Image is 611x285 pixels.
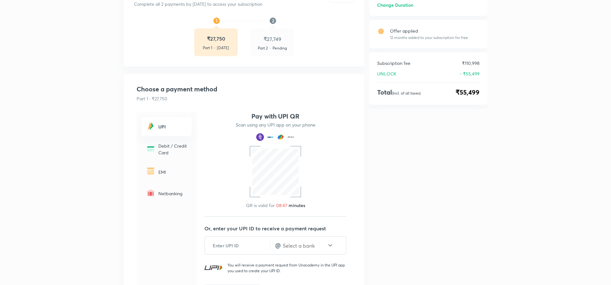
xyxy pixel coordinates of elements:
[377,70,396,77] p: UNLOCK
[390,35,468,41] p: 12 months added to your subscription for free
[377,2,413,8] h6: Change Duration
[158,123,188,130] h6: UPI
[276,202,287,208] span: 08:47
[204,266,222,270] img: UPI
[251,35,294,43] h5: ₹27,749
[256,133,264,141] img: payment method
[270,44,271,50] strong: .
[213,17,220,24] h6: 1
[194,35,238,42] h5: ₹27,750
[287,133,295,141] img: payment method
[266,133,274,141] img: payment method
[158,190,188,197] p: Netbanking
[377,27,385,35] img: offer
[251,112,299,120] h4: Pay with UPI QR
[282,242,327,249] input: Select a bank
[146,144,156,154] img: -
[205,238,270,253] input: Enter UPI ID
[146,188,156,198] img: -
[460,70,480,77] p: - ₹55,499
[137,84,354,94] h2: Choose a payment method
[146,166,156,176] img: -
[270,17,276,24] h6: 2
[134,1,262,7] p: Complete all 2 payments by [DATE] to access your subscription
[236,122,315,128] p: Scan using any UPI app on your phone
[227,262,346,274] p: You will receive a payment request from Unacademy in the UPI app you used to create your UPI ID.
[462,60,480,66] p: ₹110,998
[377,88,421,97] h4: Total
[158,169,188,175] p: EMI
[456,88,480,97] span: ₹55,499
[390,27,468,34] p: Offer applied
[275,241,281,250] h4: @
[146,121,156,131] img: -
[204,225,354,232] p: Or, enter your UPI ID to receive a payment request
[273,45,287,51] p: Pending
[392,91,421,96] p: (Incl. of all taxes)
[289,202,305,208] span: minutes
[158,142,188,156] p: Debit / Credit Card
[217,45,229,51] p: [DATE]
[377,60,410,66] p: Subscription fee
[137,95,354,102] p: Part 1 · ₹27,750
[246,202,275,208] span: QR is valid for
[277,133,284,141] img: payment method
[214,44,215,49] strong: .
[258,45,268,51] p: Part 2
[203,45,212,51] p: Part 1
